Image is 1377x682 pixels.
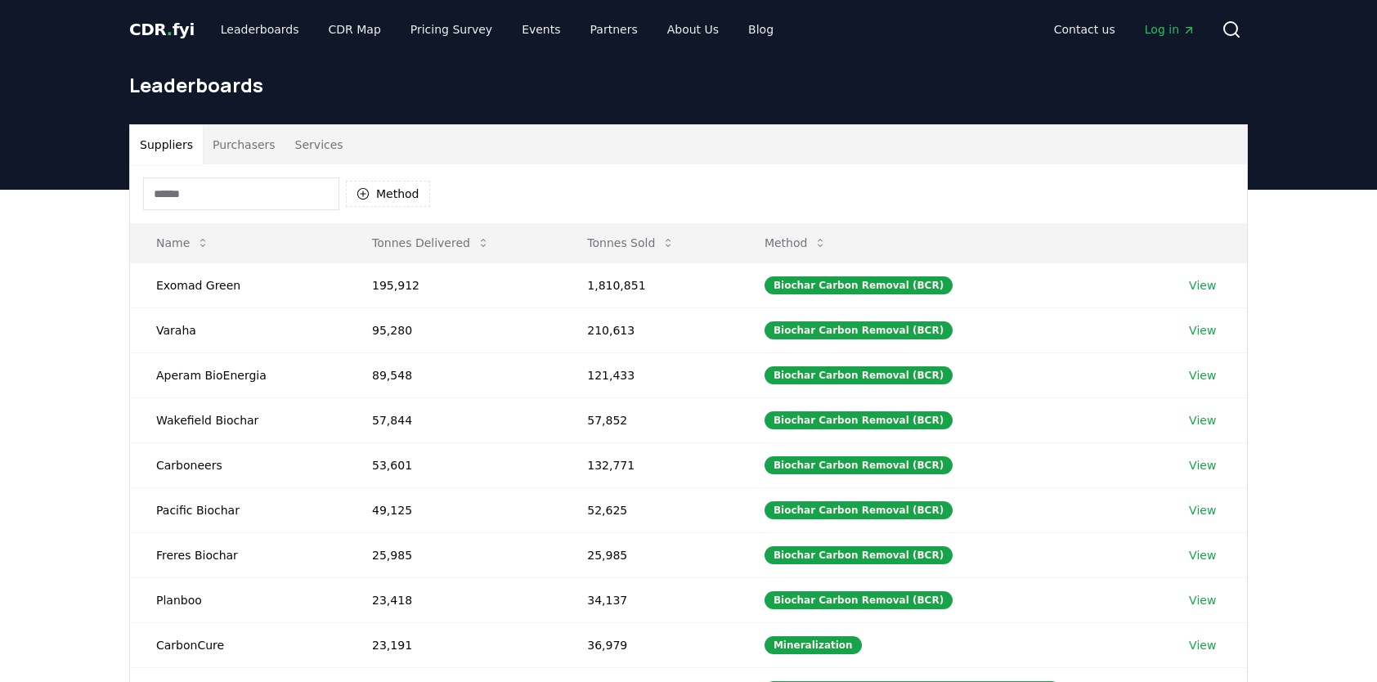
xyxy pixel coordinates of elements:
[561,352,738,397] td: 121,433
[1041,15,1128,44] a: Contact us
[1189,322,1216,339] a: View
[1189,412,1216,428] a: View
[129,18,195,41] a: CDR.fyi
[346,352,561,397] td: 89,548
[751,227,841,259] button: Method
[765,366,953,384] div: Biochar Carbon Removal (BCR)
[130,577,346,622] td: Planboo
[1041,15,1209,44] nav: Main
[765,591,953,609] div: Biochar Carbon Removal (BCR)
[765,411,953,429] div: Biochar Carbon Removal (BCR)
[765,321,953,339] div: Biochar Carbon Removal (BCR)
[765,456,953,474] div: Biochar Carbon Removal (BCR)
[346,262,561,307] td: 195,912
[130,532,346,577] td: Freres Biochar
[130,397,346,442] td: Wakefield Biochar
[561,577,738,622] td: 34,137
[765,501,953,519] div: Biochar Carbon Removal (BCR)
[130,307,346,352] td: Varaha
[316,15,394,44] a: CDR Map
[1132,15,1209,44] a: Log in
[765,546,953,564] div: Biochar Carbon Removal (BCR)
[167,20,173,39] span: .
[561,532,738,577] td: 25,985
[130,262,346,307] td: Exomad Green
[143,227,222,259] button: Name
[561,487,738,532] td: 52,625
[203,125,285,164] button: Purchasers
[346,307,561,352] td: 95,280
[208,15,312,44] a: Leaderboards
[1145,21,1195,38] span: Log in
[346,181,430,207] button: Method
[346,397,561,442] td: 57,844
[765,636,862,654] div: Mineralization
[346,442,561,487] td: 53,601
[285,125,353,164] button: Services
[346,622,561,667] td: 23,191
[509,15,573,44] a: Events
[1189,502,1216,518] a: View
[1189,367,1216,384] a: View
[574,227,688,259] button: Tonnes Sold
[577,15,651,44] a: Partners
[1189,637,1216,653] a: View
[1189,547,1216,563] a: View
[130,487,346,532] td: Pacific Biochar
[654,15,732,44] a: About Us
[735,15,787,44] a: Blog
[1189,457,1216,473] a: View
[397,15,505,44] a: Pricing Survey
[346,487,561,532] td: 49,125
[129,72,1248,98] h1: Leaderboards
[1189,277,1216,294] a: View
[130,442,346,487] td: Carboneers
[359,227,503,259] button: Tonnes Delivered
[130,125,203,164] button: Suppliers
[130,352,346,397] td: Aperam BioEnergia
[765,276,953,294] div: Biochar Carbon Removal (BCR)
[561,397,738,442] td: 57,852
[561,262,738,307] td: 1,810,851
[346,577,561,622] td: 23,418
[346,532,561,577] td: 25,985
[1189,592,1216,608] a: View
[561,307,738,352] td: 210,613
[130,622,346,667] td: CarbonCure
[561,442,738,487] td: 132,771
[208,15,787,44] nav: Main
[561,622,738,667] td: 36,979
[129,20,195,39] span: CDR fyi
